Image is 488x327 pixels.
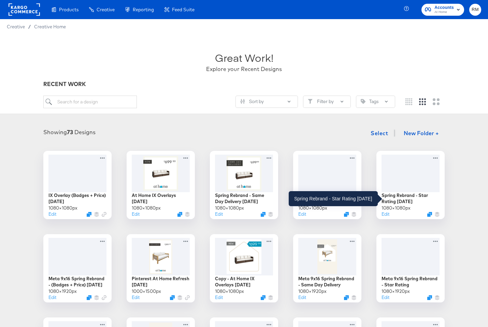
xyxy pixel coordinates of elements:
[210,234,278,302] div: Copy - At Home IX Overlays [DATE]1080×1080pxEditDuplicate
[215,288,244,295] div: 1080 × 1080 px
[405,98,412,105] svg: Small grid
[132,192,190,205] div: At Home IX Overlays [DATE]
[433,98,440,105] svg: Large grid
[376,234,445,302] div: Meta 9x16 Spring Rebrand - Star Rating1080×1920pxEditDuplicate
[59,7,78,12] span: Products
[298,205,327,211] div: 1080 × 1080 px
[170,295,175,300] svg: Duplicate
[298,294,306,301] button: Edit
[298,288,327,295] div: 1080 × 1920 px
[25,24,34,29] span: /
[298,275,356,288] div: Meta 9x16 Spring Rebrand - Same Day Delivery
[434,4,454,11] span: Accounts
[43,151,112,219] div: IX Overlay (Badges + Price) [DATE]1080×1080pxEditDuplicate
[303,96,351,108] button: FilterFilter by
[67,129,73,136] strong: 73
[7,24,25,29] span: Creative
[132,288,161,295] div: 1000 × 1500 px
[48,294,56,301] button: Edit
[382,205,411,211] div: 1080 × 1080 px
[382,192,440,205] div: Spring Rebrand - Star Rating [DATE]
[261,212,265,217] svg: Duplicate
[132,275,190,288] div: Pinterest At Home Refresh [DATE]
[356,96,395,108] button: TagTags
[127,151,195,219] div: At Home IX Overlays [DATE]1080×1080pxEditDuplicate
[298,211,306,217] button: Edit
[43,234,112,302] div: Meta 9x16 Spring Rebrand - (Badges + Price) [DATE]1080×1920pxEditDuplicate
[472,6,478,14] span: RM
[240,99,245,104] svg: Sliders
[215,275,273,288] div: Copy - At Home IX Overlays [DATE]
[434,10,454,15] span: At Home
[133,7,154,12] span: Reporting
[206,65,282,73] div: Explore your Recent Designs
[177,212,182,217] svg: Duplicate
[382,288,410,295] div: 1080 × 1920 px
[34,24,66,29] a: Creative Home
[371,128,388,138] span: Select
[43,96,137,108] input: Search for a design
[215,205,244,211] div: 1080 × 1080 px
[215,192,273,205] div: Spring Rebrand - Same Day Delivery [DATE]
[215,51,273,65] div: Great Work!
[210,151,278,219] div: Spring Rebrand - Same Day Delivery [DATE]1080×1080pxEditDuplicate
[261,295,265,300] svg: Duplicate
[235,96,298,108] button: SlidersSort by
[97,7,115,12] span: Creative
[368,126,391,140] button: Select
[382,275,440,288] div: Meta 9x16 Spring Rebrand - Star Rating
[419,98,426,105] svg: Medium grid
[344,295,349,300] svg: Duplicate
[293,151,361,219] div: Spring Rebrand - (Badges + Price) [DATE]1080×1080pxEditDuplicate
[48,192,106,205] div: IX Overlay (Badges + Price) [DATE]
[215,211,223,217] button: Edit
[427,212,432,217] svg: Duplicate
[87,212,91,217] svg: Duplicate
[215,294,223,301] button: Edit
[87,295,91,300] svg: Duplicate
[298,192,356,205] div: Spring Rebrand - (Badges + Price) [DATE]
[127,234,195,302] div: Pinterest At Home Refresh [DATE]1000×1500pxEditDuplicate
[132,211,140,217] button: Edit
[48,288,77,295] div: 1080 × 1920 px
[361,99,365,104] svg: Tag
[293,234,361,302] div: Meta 9x16 Spring Rebrand - Same Day Delivery1080×1920pxEditDuplicate
[382,294,389,301] button: Edit
[427,295,432,300] svg: Duplicate
[382,211,389,217] button: Edit
[48,205,77,211] div: 1080 × 1080 px
[43,128,96,136] div: Showing Designs
[48,275,106,288] div: Meta 9x16 Spring Rebrand - (Badges + Price) [DATE]
[185,295,190,300] svg: Link
[469,4,481,16] button: RM
[376,151,445,219] div: Spring Rebrand - Star Rating [DATE]1080×1080pxEditDuplicate
[102,295,106,300] svg: Link
[421,4,464,16] button: AccountsAt Home
[344,212,349,217] svg: Duplicate
[48,211,56,217] button: Edit
[308,99,313,104] svg: Filter
[132,205,161,211] div: 1080 × 1080 px
[398,127,445,140] button: New Folder +
[102,212,106,217] svg: Link
[43,80,445,88] div: RECENT WORK
[172,7,195,12] span: Feed Suite
[132,294,140,301] button: Edit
